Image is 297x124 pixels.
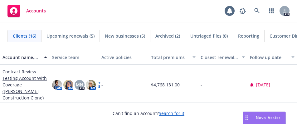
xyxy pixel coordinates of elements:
[26,8,46,13] span: Accounts
[52,80,62,90] img: photo
[2,54,40,61] div: Account name, DBA
[190,33,228,39] span: Untriaged files (0)
[155,33,180,39] span: Archived (2)
[98,81,100,89] a: + 5
[256,115,280,120] span: Nova Assist
[50,50,99,65] button: Service team
[151,81,180,88] span: $4,768,131.00
[243,112,286,124] button: Nova Assist
[151,54,189,61] div: Total premiums
[13,33,36,39] span: Clients (16)
[247,50,297,65] button: Follow up date
[76,81,83,88] span: MN
[5,2,48,20] a: Accounts
[105,33,145,39] span: New businesses (5)
[46,33,95,39] span: Upcoming renewals (5)
[251,5,263,17] a: Search
[101,54,146,61] div: Active policies
[101,81,103,88] span: -
[201,54,238,61] div: Closest renewal date
[159,110,184,116] a: Search for it
[256,81,270,88] span: [DATE]
[148,50,198,65] button: Total premiums
[198,50,248,65] button: Closest renewal date
[265,5,278,17] a: Switch app
[86,80,96,90] img: photo
[201,81,202,88] span: -
[238,33,259,39] span: Reporting
[99,50,148,65] button: Active policies
[52,54,97,61] div: Service team
[2,68,47,101] a: Contract Review Testing Account With Coverage ([PERSON_NAME] Construction Clone)
[236,5,249,17] a: Report a Bug
[113,110,184,117] span: Can't find an account?
[243,112,251,124] div: Drag to move
[63,80,73,90] img: photo
[250,54,288,61] div: Follow up date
